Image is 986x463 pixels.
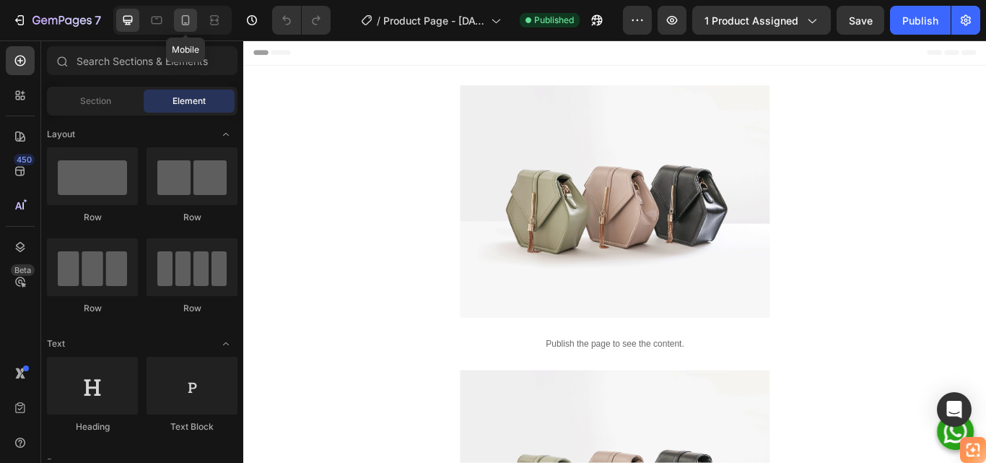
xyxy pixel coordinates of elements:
span: Save [849,14,873,27]
span: Element [173,95,206,108]
span: Toggle open [214,123,237,146]
span: Section [80,95,111,108]
span: / [377,13,380,28]
button: Save [837,6,884,35]
div: Text Block [147,420,237,433]
div: 450 [14,154,35,165]
span: 1 product assigned [704,13,798,28]
span: Toggle open [214,332,237,355]
span: Product Page - [DATE] 21:54:10 [383,13,485,28]
button: Publish [890,6,951,35]
div: Row [147,302,237,315]
iframe: Design area [243,40,986,463]
span: Text [47,337,65,350]
button: 1 product assigned [692,6,831,35]
div: Open Intercom Messenger [937,392,972,427]
span: Layout [47,128,75,141]
div: Beta [11,264,35,276]
div: Row [47,211,138,224]
div: Heading [47,420,138,433]
input: Search Sections & Elements [47,46,237,75]
p: Publish the page to see the content. [12,347,855,362]
span: Published [534,14,574,27]
div: Undo/Redo [272,6,331,35]
div: Publish [902,13,938,28]
p: 7 [95,12,101,29]
button: 7 [6,6,108,35]
img: image_demo.jpg [253,53,614,324]
div: Row [47,302,138,315]
div: Row [147,211,237,224]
